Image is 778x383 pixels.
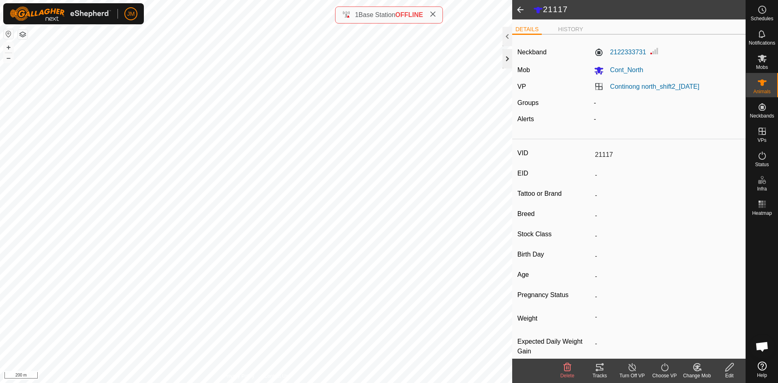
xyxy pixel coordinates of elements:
div: Choose VP [648,372,681,379]
span: Animals [753,89,771,94]
span: Help [757,373,767,378]
span: Mobs [756,65,768,70]
label: Tattoo or Brand [517,188,592,199]
label: VID [517,148,592,158]
a: Continong north_shift2_[DATE] [610,83,699,90]
label: Mob [517,66,530,73]
div: - [591,98,744,108]
label: Alerts [517,116,534,122]
div: Turn Off VP [616,372,648,379]
span: VPs [757,138,766,143]
label: 2122333731 [594,47,646,57]
a: Help [746,358,778,381]
label: Expected Daily Weight Gain [517,337,592,356]
label: Stock Class [517,229,592,240]
span: Delete [560,373,575,379]
button: Map Layers [18,30,28,39]
span: 1 [355,11,359,18]
a: Privacy Policy [224,372,254,380]
div: Change Mob [681,372,713,379]
span: Infra [757,186,767,191]
label: VP [517,83,526,90]
h2: 21117 [533,4,746,15]
span: Status [755,162,769,167]
button: + [4,43,13,52]
label: Neckband [517,47,547,57]
span: Neckbands [750,113,774,118]
span: Notifications [749,41,775,45]
label: Breed [517,209,592,219]
div: - [591,114,744,124]
span: Cont_North [604,66,643,73]
label: Birth Day [517,249,592,260]
label: Age [517,270,592,280]
div: Open chat [750,334,774,359]
li: HISTORY [555,25,586,34]
button: – [4,53,13,63]
a: Contact Us [264,372,288,380]
label: EID [517,168,592,179]
label: Pregnancy Status [517,290,592,300]
span: JM [127,10,135,18]
label: Weight [517,310,592,327]
div: Edit [713,372,746,379]
label: Groups [517,99,539,106]
span: Base Station [359,11,395,18]
span: Heatmap [752,211,772,216]
li: DETAILS [512,25,542,35]
img: Gallagher Logo [10,6,111,21]
span: OFFLINE [395,11,423,18]
img: Signal strength [650,46,659,56]
span: Schedules [750,16,773,21]
div: Tracks [583,372,616,379]
button: Reset Map [4,29,13,39]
